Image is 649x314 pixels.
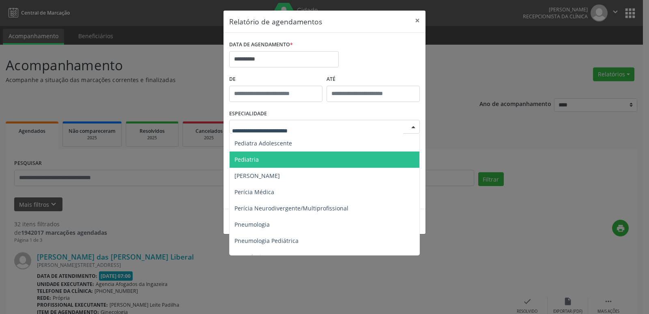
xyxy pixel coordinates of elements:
[229,73,322,86] label: De
[229,108,267,120] label: ESPECIALIDADE
[229,39,293,51] label: DATA DE AGENDAMENTO
[234,156,259,163] span: Pediatria
[234,204,348,212] span: Perícia Neurodivergente/Multiprofissional
[234,221,270,228] span: Pneumologia
[327,73,420,86] label: ATÉ
[234,139,292,147] span: Pediatra Adolescente
[234,253,264,261] span: Proctologia
[409,11,426,30] button: Close
[234,172,280,180] span: [PERSON_NAME]
[234,188,274,196] span: Perícia Médica
[234,237,299,245] span: Pneumologia Pediátrica
[229,16,322,27] h5: Relatório de agendamentos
